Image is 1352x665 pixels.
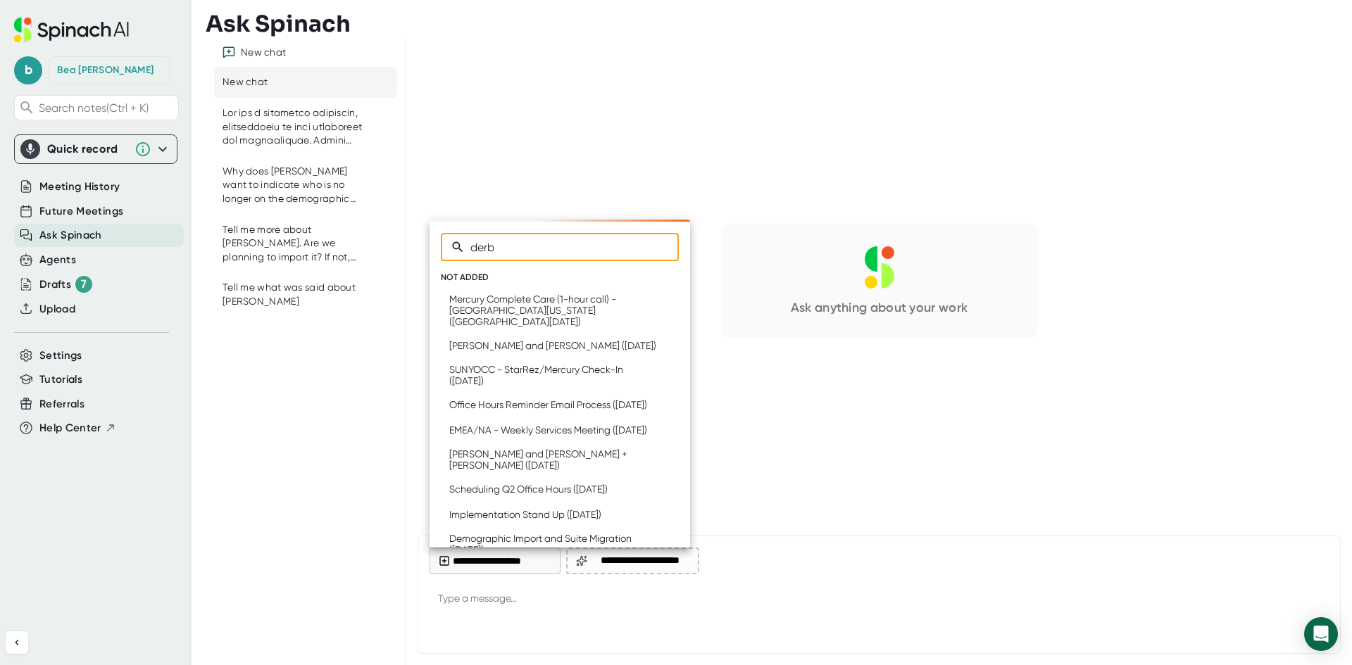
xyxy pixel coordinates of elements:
[449,399,647,410] div: Office Hours Reminder Email Process ([DATE])
[441,272,679,282] div: NOT ADDED
[470,233,679,261] input: Search by meeting title or participants
[449,340,656,351] div: [PERSON_NAME] and [PERSON_NAME] ([DATE])
[449,509,601,520] div: Implementation Stand Up ([DATE])
[1304,617,1338,651] div: Open Intercom Messenger
[449,448,656,471] div: [PERSON_NAME] and [PERSON_NAME] + [PERSON_NAME] ([DATE])
[449,364,656,386] div: SUNYOCC - StarRez/Mercury Check-In ([DATE])
[449,533,656,555] div: Demographic Import and Suite Migration ([DATE])
[449,424,647,436] div: EMEA/NA - Weekly Services Meeting ([DATE])
[449,483,608,495] div: Scheduling Q2 Office Hours ([DATE])
[449,293,656,327] div: Mercury Complete Care (1-hour call) - [GEOGRAPHIC_DATA][US_STATE] ([GEOGRAPHIC_DATA][DATE])
[441,233,679,261] div: Search meetings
